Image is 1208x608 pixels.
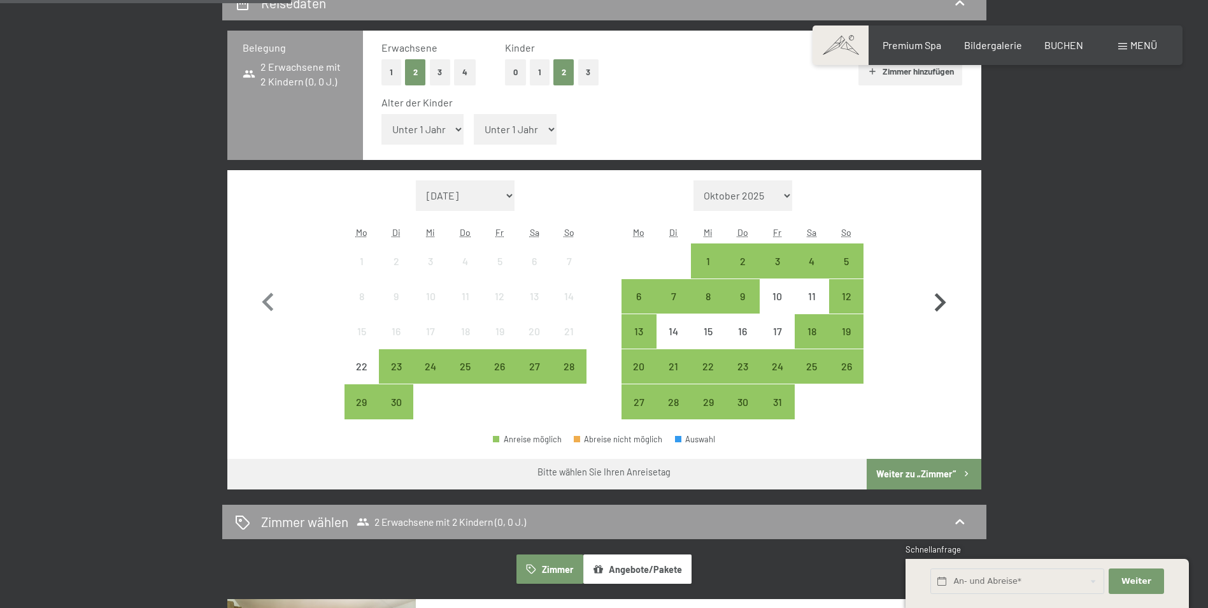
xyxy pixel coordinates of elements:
[633,227,644,238] abbr: Montag
[658,361,690,393] div: 21
[551,314,586,349] div: Sun Sep 21 2025
[761,361,793,393] div: 24
[483,314,517,349] div: Anreise nicht möglich
[345,243,379,278] div: Mon Sep 01 2025
[484,361,516,393] div: 26
[760,279,794,314] div: Anreise nicht möglich
[675,435,716,444] div: Auswahl
[379,279,413,314] div: Tue Sep 09 2025
[841,227,851,238] abbr: Sonntag
[725,384,760,419] div: Anreise möglich
[551,243,586,278] div: Sun Sep 07 2025
[450,256,481,288] div: 4
[725,349,760,384] div: Anreise möglich
[379,349,413,384] div: Tue Sep 23 2025
[725,243,760,278] div: Thu Oct 02 2025
[760,279,794,314] div: Fri Oct 10 2025
[657,314,691,349] div: Tue Oct 14 2025
[622,349,656,384] div: Mon Oct 20 2025
[883,39,941,51] a: Premium Spa
[691,279,725,314] div: Wed Oct 08 2025
[518,361,550,393] div: 27
[964,39,1022,51] span: Bildergalerie
[760,243,794,278] div: Fri Oct 03 2025
[448,243,483,278] div: Anreise nicht möglich
[380,397,412,429] div: 30
[356,227,367,238] abbr: Montag
[658,326,690,358] div: 14
[426,227,435,238] abbr: Mittwoch
[657,314,691,349] div: Anreise nicht möglich
[448,314,483,349] div: Anreise nicht möglich
[517,349,551,384] div: Anreise möglich
[450,361,481,393] div: 25
[921,180,958,420] button: Nächster Monat
[517,314,551,349] div: Anreise nicht möglich
[795,243,829,278] div: Sat Oct 04 2025
[379,384,413,419] div: Tue Sep 30 2025
[796,326,828,358] div: 18
[830,291,862,323] div: 12
[622,279,656,314] div: Mon Oct 06 2025
[345,279,379,314] div: Anreise nicht möglich
[906,544,961,554] span: Schnellanfrage
[518,326,550,358] div: 20
[574,435,663,444] div: Abreise nicht möglich
[346,326,378,358] div: 15
[345,349,379,384] div: Anreise nicht möglich
[380,361,412,393] div: 23
[623,361,655,393] div: 20
[553,361,585,393] div: 28
[669,227,678,238] abbr: Dienstag
[483,349,517,384] div: Fri Sep 26 2025
[413,314,448,349] div: Anreise nicht möglich
[1044,39,1083,51] a: BUCHEN
[623,326,655,358] div: 13
[830,256,862,288] div: 5
[761,397,793,429] div: 31
[829,314,863,349] div: Anreise möglich
[346,291,378,323] div: 8
[761,291,793,323] div: 10
[760,243,794,278] div: Anreise möglich
[725,279,760,314] div: Thu Oct 09 2025
[380,256,412,288] div: 2
[725,384,760,419] div: Thu Oct 30 2025
[795,314,829,349] div: Anreise möglich
[691,314,725,349] div: Wed Oct 15 2025
[691,243,725,278] div: Wed Oct 01 2025
[795,279,829,314] div: Anreise nicht möglich
[622,384,656,419] div: Anreise möglich
[448,314,483,349] div: Thu Sep 18 2025
[727,326,758,358] div: 16
[530,59,550,85] button: 1
[691,243,725,278] div: Anreise möglich
[392,227,401,238] abbr: Dienstag
[657,384,691,419] div: Anreise möglich
[483,314,517,349] div: Fri Sep 19 2025
[691,349,725,384] div: Wed Oct 22 2025
[622,279,656,314] div: Anreise möglich
[553,256,585,288] div: 7
[379,279,413,314] div: Anreise nicht möglich
[760,314,794,349] div: Fri Oct 17 2025
[727,291,758,323] div: 9
[623,397,655,429] div: 27
[692,361,724,393] div: 22
[551,279,586,314] div: Anreise nicht möglich
[518,291,550,323] div: 13
[551,314,586,349] div: Anreise nicht möglich
[622,314,656,349] div: Anreise möglich
[553,326,585,358] div: 21
[658,291,690,323] div: 7
[345,314,379,349] div: Mon Sep 15 2025
[345,314,379,349] div: Anreise nicht möglich
[505,41,535,54] span: Kinder
[345,349,379,384] div: Mon Sep 22 2025
[657,279,691,314] div: Tue Oct 07 2025
[553,291,585,323] div: 14
[484,326,516,358] div: 19
[379,243,413,278] div: Anreise nicht möglich
[448,349,483,384] div: Anreise möglich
